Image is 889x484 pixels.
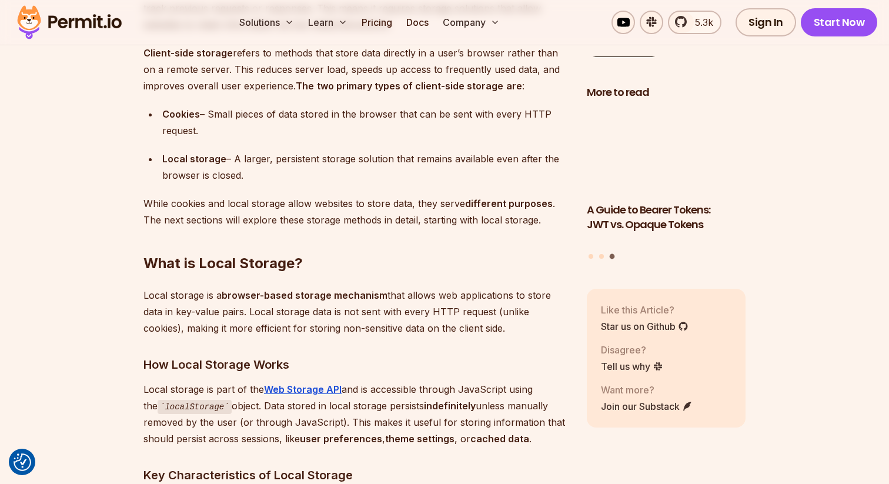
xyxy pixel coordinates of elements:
[317,80,503,92] strong: two primary types of client-side storage
[222,289,387,301] strong: browser-based storage mechanism
[300,433,382,445] strong: user preferences
[264,383,342,395] a: Web Storage API
[143,287,568,336] p: Local storage is a that allows web applications to store data in key-value pairs. Local storage d...
[801,8,878,36] a: Start Now
[587,107,746,196] img: A Guide to Bearer Tokens: JWT vs. Opaque Tokens
[143,47,233,59] strong: Client-side storage
[162,106,568,139] div: – Small pieces of data stored in the browser that can be sent with every HTTP request.
[402,11,433,34] a: Docs
[162,153,226,165] strong: Local storage
[357,11,397,34] a: Pricing
[143,45,568,94] p: refers to methods that store data directly in a user’s browser rather than on a remote server. Th...
[143,355,568,374] h3: How Local Storage Works
[589,254,593,259] button: Go to slide 1
[609,254,614,259] button: Go to slide 3
[601,343,663,357] p: Disagree?
[688,15,713,29] span: 5.3k
[465,198,553,209] strong: different purposes
[587,107,746,261] div: Posts
[601,319,689,333] a: Star us on Github
[599,254,604,259] button: Go to slide 2
[303,11,352,34] button: Learn
[736,8,796,36] a: Sign In
[601,303,689,317] p: Like this Article?
[235,11,299,34] button: Solutions
[162,151,568,183] div: – A larger, persistent storage solution that remains available even after the browser is closed.
[587,107,746,247] a: A Guide to Bearer Tokens: JWT vs. Opaque TokensA Guide to Bearer Tokens: JWT vs. Opaque Tokens
[143,195,568,228] p: While cookies and local storage allow websites to store data, they serve . The next sections will...
[296,80,314,92] strong: The
[385,433,454,445] strong: theme settings
[668,11,721,34] a: 5.3k
[14,453,31,471] img: Revisit consent button
[14,453,31,471] button: Consent Preferences
[506,80,522,92] strong: are
[601,359,663,373] a: Tell us why
[587,107,746,247] li: 3 of 3
[587,85,746,100] h2: More to read
[143,381,568,448] p: Local storage is part of the and is accessible through JavaScript using the object. Data stored i...
[424,400,476,412] strong: indefinitely
[470,433,529,445] strong: cached data
[601,399,693,413] a: Join our Substack
[601,383,693,397] p: Want more?
[162,108,200,120] strong: Cookies
[12,2,127,42] img: Permit logo
[587,203,746,232] h3: A Guide to Bearer Tokens: JWT vs. Opaque Tokens
[438,11,504,34] button: Company
[158,400,232,414] code: localStorage
[143,207,568,273] h2: What is Local Storage?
